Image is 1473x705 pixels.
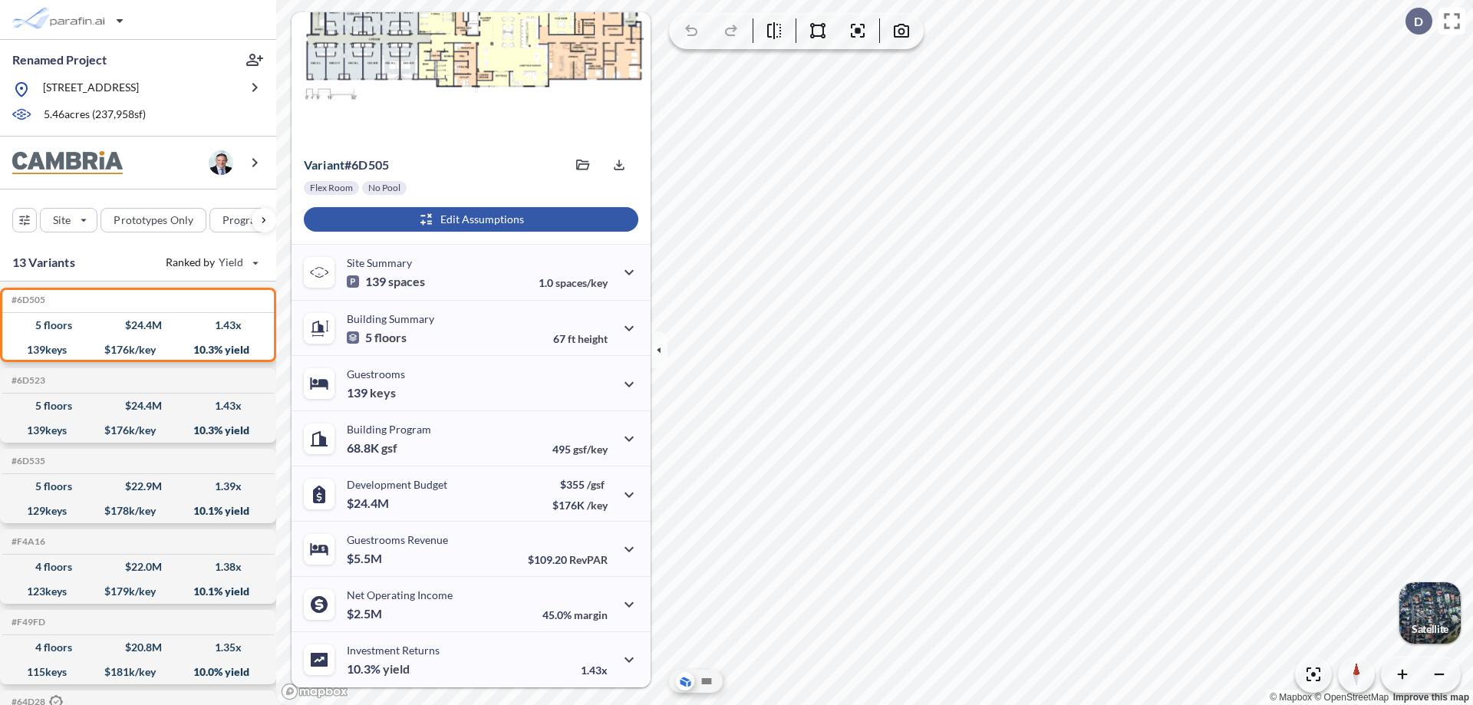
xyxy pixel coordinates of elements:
[347,606,384,621] p: $2.5M
[8,295,45,305] h5: Click to copy the code
[573,443,608,456] span: gsf/key
[222,212,265,228] p: Program
[209,150,233,175] img: user logo
[153,250,269,275] button: Ranked by Yield
[347,330,407,345] p: 5
[374,330,407,345] span: floors
[347,256,412,269] p: Site Summary
[552,443,608,456] p: 495
[101,208,206,232] button: Prototypes Only
[1393,692,1469,703] a: Improve this map
[1314,692,1389,703] a: OpenStreetMap
[114,212,193,228] p: Prototypes Only
[581,664,608,677] p: 1.43x
[368,182,400,194] p: No Pool
[528,553,608,566] p: $109.20
[8,617,45,628] h5: Click to copy the code
[383,661,410,677] span: yield
[1414,15,1423,28] p: D
[552,478,608,491] p: $355
[568,332,575,345] span: ft
[347,440,397,456] p: 68.8K
[555,276,608,289] span: spaces/key
[8,375,45,386] h5: Click to copy the code
[304,157,344,172] span: Variant
[569,553,608,566] span: RevPAR
[40,208,97,232] button: Site
[542,608,608,621] p: 45.0%
[53,212,71,228] p: Site
[676,672,694,690] button: Aerial View
[12,51,107,68] p: Renamed Project
[1399,582,1461,644] img: Switcher Image
[347,274,425,289] p: 139
[12,253,75,272] p: 13 Variants
[347,312,434,325] p: Building Summary
[281,683,348,700] a: Mapbox homepage
[347,644,440,657] p: Investment Returns
[43,80,139,99] p: [STREET_ADDRESS]
[347,496,391,511] p: $24.4M
[381,440,397,456] span: gsf
[587,478,605,491] span: /gsf
[552,499,608,512] p: $176K
[539,276,608,289] p: 1.0
[8,536,45,547] h5: Click to copy the code
[304,207,638,232] button: Edit Assumptions
[587,499,608,512] span: /key
[1399,582,1461,644] button: Switcher ImageSatellite
[370,385,396,400] span: keys
[347,551,384,566] p: $5.5M
[347,533,448,546] p: Guestrooms Revenue
[310,182,353,194] p: Flex Room
[304,157,389,173] p: # 6d505
[347,385,396,400] p: 139
[347,588,453,601] p: Net Operating Income
[388,274,425,289] span: spaces
[347,423,431,436] p: Building Program
[219,255,244,270] span: Yield
[12,151,123,175] img: BrandImage
[347,478,447,491] p: Development Budget
[44,107,146,124] p: 5.46 acres ( 237,958 sf)
[347,661,410,677] p: 10.3%
[1412,623,1448,635] p: Satellite
[553,332,608,345] p: 67
[1270,692,1312,703] a: Mapbox
[347,367,405,381] p: Guestrooms
[578,332,608,345] span: height
[209,208,292,232] button: Program
[8,456,45,466] h5: Click to copy the code
[697,672,716,690] button: Site Plan
[574,608,608,621] span: margin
